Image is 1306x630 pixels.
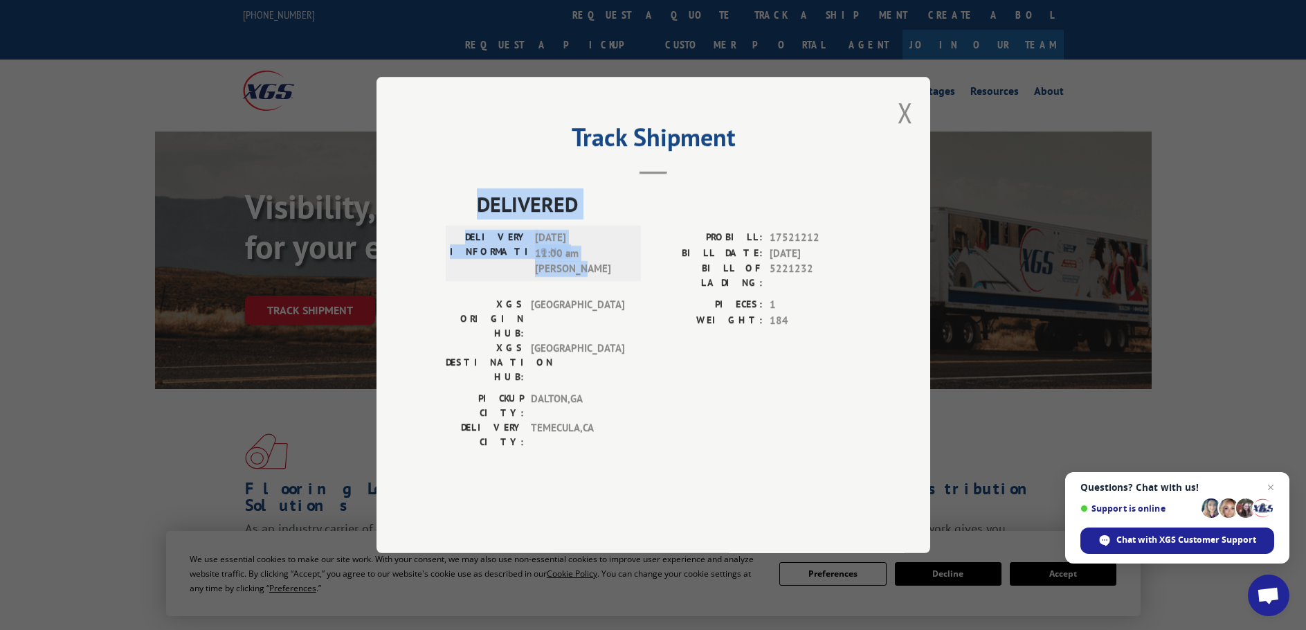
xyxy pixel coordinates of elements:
[770,297,861,313] span: 1
[1248,575,1289,616] div: Open chat
[531,297,624,341] span: [GEOGRAPHIC_DATA]
[535,230,628,277] span: [DATE] 11:00 am [PERSON_NAME]
[446,297,524,341] label: XGS ORIGIN HUB:
[653,297,763,313] label: PIECES:
[1080,503,1197,514] span: Support is online
[653,313,763,329] label: WEIGHT:
[450,230,528,277] label: DELIVERY INFORMATION:
[770,261,861,290] span: 5221232
[531,391,624,420] span: DALTON , GA
[770,230,861,246] span: 17521212
[531,341,624,384] span: [GEOGRAPHIC_DATA]
[477,188,861,219] span: DELIVERED
[1262,479,1279,496] span: Close chat
[653,230,763,246] label: PROBILL:
[770,313,861,329] span: 184
[1116,534,1256,546] span: Chat with XGS Customer Support
[653,246,763,262] label: BILL DATE:
[446,341,524,384] label: XGS DESTINATION HUB:
[770,246,861,262] span: [DATE]
[1080,482,1274,493] span: Questions? Chat with us!
[898,94,913,131] button: Close modal
[531,420,624,449] span: TEMECULA , CA
[446,420,524,449] label: DELIVERY CITY:
[446,391,524,420] label: PICKUP CITY:
[1080,528,1274,554] div: Chat with XGS Customer Support
[446,127,861,154] h2: Track Shipment
[653,261,763,290] label: BILL OF LADING:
